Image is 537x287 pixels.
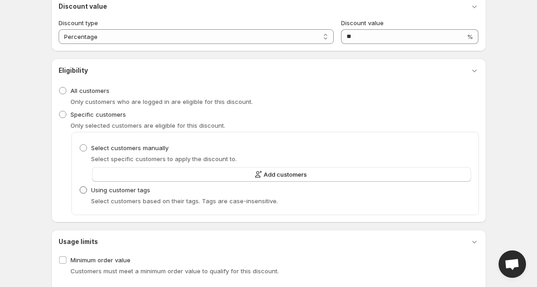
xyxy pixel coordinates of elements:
span: Customers must meet a minimum order value to qualify for this discount. [71,267,279,275]
h3: Usage limits [59,237,98,246]
span: % [467,33,473,40]
span: All customers [71,87,109,94]
span: Using customer tags [91,186,150,194]
span: Add customers [264,170,307,179]
h3: Discount value [59,2,107,11]
span: Specific customers [71,111,126,118]
button: Add customers [92,167,471,182]
span: Only customers who are logged in are eligible for this discount. [71,98,253,105]
span: Discount value [341,19,384,27]
span: Discount type [59,19,98,27]
div: Open chat [499,250,526,278]
span: Select customers manually [91,144,168,152]
span: Only selected customers are eligible for this discount. [71,122,225,129]
span: Select customers based on their tags. Tags are case-insensitive. [91,197,278,205]
h3: Eligibility [59,66,88,75]
span: Select specific customers to apply the discount to. [91,155,237,162]
span: Minimum order value [71,256,130,264]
